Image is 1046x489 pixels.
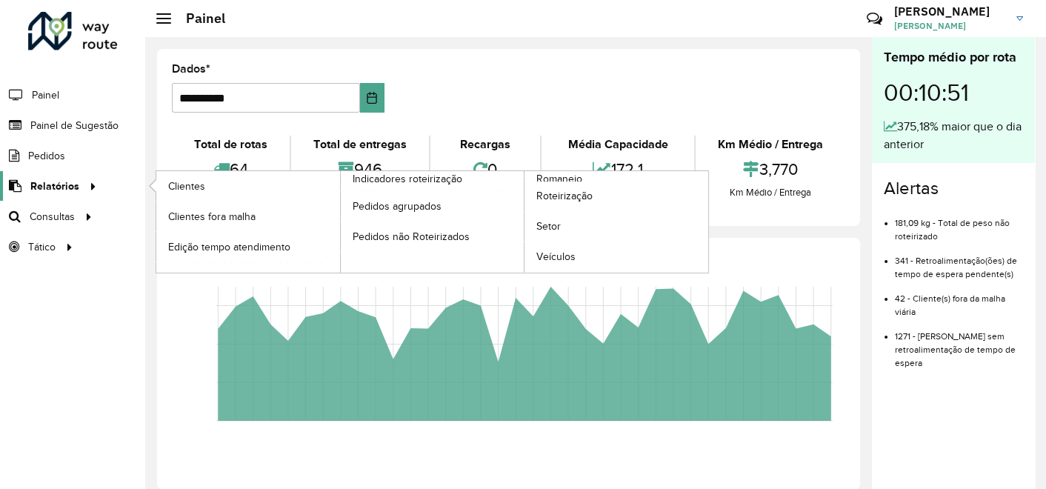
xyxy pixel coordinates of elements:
a: Contato Rápido [859,3,890,35]
span: Tático [28,239,56,255]
a: Indicadores roteirização [156,171,524,273]
a: Romaneio [341,171,709,273]
a: Setor [524,212,708,242]
font: 64 [230,160,248,178]
li: 181,09 kg - Total de peso não roteirizado [895,205,1023,243]
span: Painel [32,87,59,103]
a: Pedidos agrupados [341,191,524,221]
font: 375,18% maior que o dia anterior [884,120,1022,150]
span: Veículos [536,249,576,265]
font: 3,770 [759,160,798,178]
font: 0 [487,160,497,178]
div: Total de entregas [295,136,425,153]
a: Clientes fora malha [156,202,340,231]
a: Veículos [524,242,708,272]
span: Edição tempo atendimento [168,239,290,255]
li: 341 - Retroalimentação(ões) de tempo de espera pendente(s) [895,243,1023,281]
div: Km Médio / Entrega [699,136,842,153]
div: Total de rotas [176,136,286,153]
span: Pedidos [28,148,65,164]
h2: Painel [171,10,225,27]
span: Pedidos não Roteirizados [353,229,470,245]
a: Clientes [156,171,340,201]
span: Clientes fora malha [168,209,256,224]
div: Tempo médio por rota [884,47,1023,67]
div: Recargas [434,136,537,153]
div: 00:10:51 [884,67,1023,118]
font: 172,1 [611,160,643,178]
span: Pedidos agrupados [353,199,442,214]
span: Relatórios [30,179,79,194]
a: Pedidos não Roteirizados [341,222,524,251]
span: Clientes [168,179,205,194]
font: Dados [172,62,206,75]
div: Média Capacidade [545,136,690,153]
h3: [PERSON_NAME] [894,4,1005,19]
div: Km Médio / Entrega [699,185,842,200]
li: 1271 - [PERSON_NAME] sem retroalimentação de tempo de espera [895,319,1023,370]
font: 946 [354,160,382,178]
button: Escolha a data [360,83,384,113]
span: Romaneio [536,171,582,187]
span: Painel de Sugestão [30,118,119,133]
span: Indicadores roteirização [353,171,462,187]
span: Consultas [30,209,75,224]
h4: Alertas [884,178,1023,199]
div: Críticas? Dúvidas? Elogios? Sugestões? Entre em contato conosco! [690,4,845,44]
li: 42 - Cliente(s) fora da malha viária [895,281,1023,319]
a: Roteirização [524,182,708,211]
span: [PERSON_NAME] [894,19,1005,33]
a: Edição tempo atendimento [156,232,340,262]
span: Setor [536,219,561,234]
span: Roteirização [536,188,593,204]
